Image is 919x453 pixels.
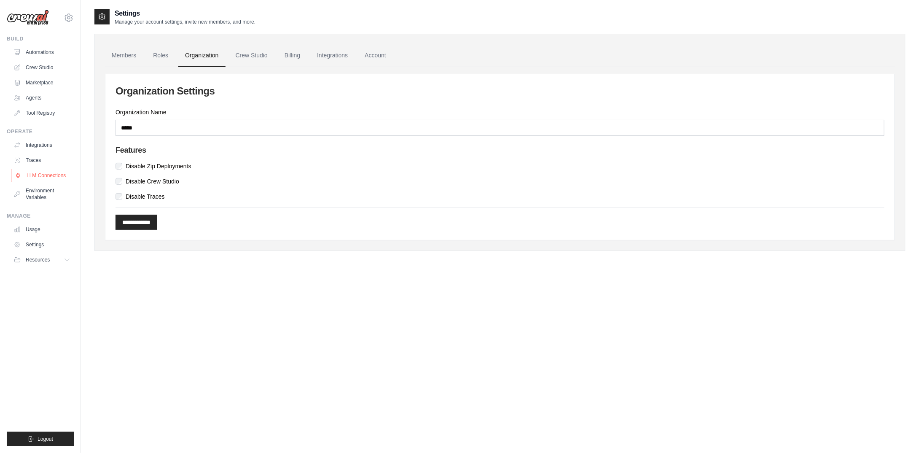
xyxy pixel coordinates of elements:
h2: Settings [115,8,255,19]
img: Logo [7,10,49,26]
a: Traces [10,154,74,167]
a: Automations [10,46,74,59]
label: Disable Zip Deployments [126,162,191,170]
a: Members [105,44,143,67]
a: Billing [278,44,307,67]
a: Integrations [310,44,355,67]
a: Integrations [10,138,74,152]
h2: Organization Settings [116,84,884,98]
a: Crew Studio [229,44,274,67]
span: Resources [26,256,50,263]
a: Tool Registry [10,106,74,120]
a: LLM Connections [11,169,75,182]
a: Crew Studio [10,61,74,74]
h4: Features [116,146,884,155]
p: Manage your account settings, invite new members, and more. [115,19,255,25]
a: Environment Variables [10,184,74,204]
a: Account [358,44,393,67]
button: Logout [7,432,74,446]
label: Organization Name [116,108,884,116]
button: Resources [10,253,74,267]
div: Build [7,35,74,42]
a: Usage [10,223,74,236]
a: Roles [146,44,175,67]
a: Marketplace [10,76,74,89]
a: Organization [178,44,225,67]
div: Operate [7,128,74,135]
div: Manage [7,213,74,219]
a: Settings [10,238,74,251]
span: Logout [38,436,53,442]
a: Agents [10,91,74,105]
label: Disable Crew Studio [126,177,179,186]
label: Disable Traces [126,192,165,201]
